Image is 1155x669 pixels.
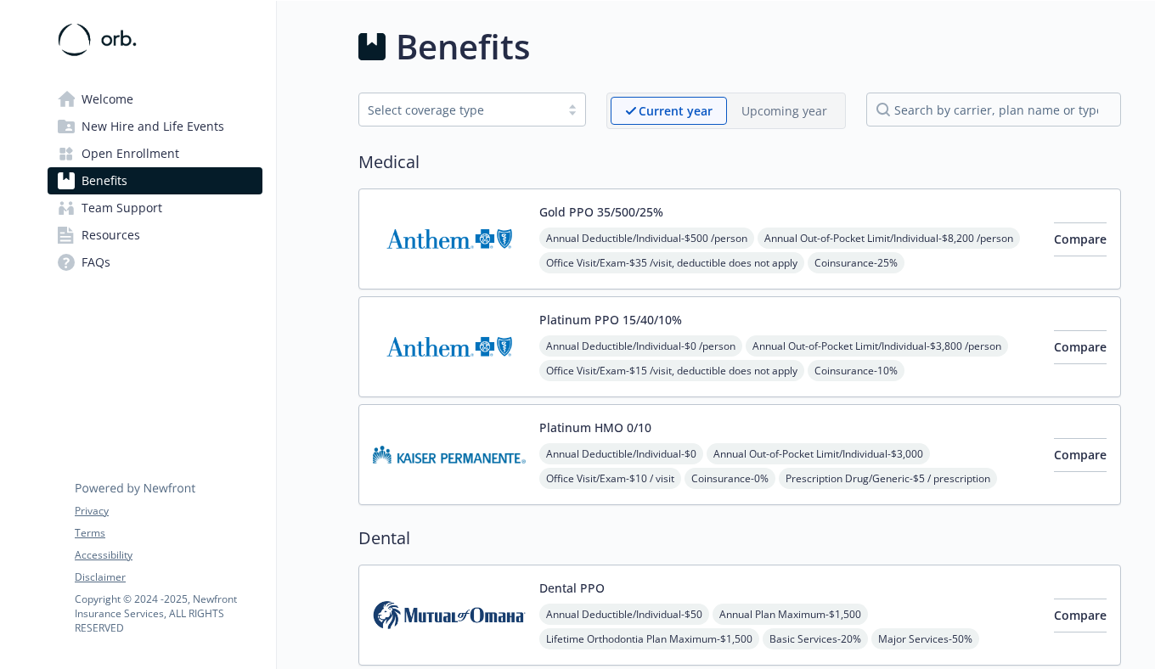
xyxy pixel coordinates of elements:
span: Annual Out-of-Pocket Limit/Individual - $3,800 /person [746,335,1008,357]
span: Annual Out-of-Pocket Limit/Individual - $8,200 /person [758,228,1020,249]
a: Disclaimer [75,570,262,585]
span: Office Visit/Exam - $10 / visit [539,468,681,489]
a: Benefits [48,167,262,194]
span: Compare [1054,447,1107,463]
span: Annual Deductible/Individual - $0 [539,443,703,464]
input: search by carrier, plan name or type [866,93,1121,126]
button: Compare [1054,438,1107,472]
img: Anthem Blue Cross carrier logo [373,311,526,383]
a: New Hire and Life Events [48,113,262,140]
a: Open Enrollment [48,140,262,167]
span: Benefits [82,167,127,194]
h1: Benefits [396,21,530,72]
a: Accessibility [75,548,262,563]
button: Dental PPO [539,579,605,597]
span: Compare [1054,607,1107,623]
span: Annual Plan Maximum - $1,500 [713,604,868,625]
p: Current year [639,102,713,120]
span: Coinsurance - 25% [808,252,904,273]
span: Coinsurance - 10% [808,360,904,381]
img: Anthem Blue Cross carrier logo [373,203,526,275]
span: Resources [82,222,140,249]
span: Basic Services - 20% [763,628,868,649]
a: Team Support [48,194,262,222]
button: Platinum PPO 15/40/10% [539,311,682,329]
span: Compare [1054,339,1107,355]
button: Compare [1054,599,1107,632]
h2: Medical [358,149,1121,175]
span: Prescription Drug/Generic - $5 / prescription [779,468,997,489]
span: Coinsurance - 0% [685,468,775,489]
span: Annual Deductible/Individual - $0 /person [539,335,742,357]
span: Annual Out-of-Pocket Limit/Individual - $3,000 [707,443,930,464]
span: Office Visit/Exam - $15 /visit, deductible does not apply [539,360,804,381]
a: FAQs [48,249,262,276]
button: Platinum HMO 0/10 [539,419,651,436]
button: Compare [1054,330,1107,364]
span: Annual Deductible/Individual - $50 [539,604,709,625]
h2: Dental [358,526,1121,551]
p: Copyright © 2024 - 2025 , Newfront Insurance Services, ALL RIGHTS RESERVED [75,592,262,635]
span: Team Support [82,194,162,222]
span: Annual Deductible/Individual - $500 /person [539,228,754,249]
a: Resources [48,222,262,249]
a: Terms [75,526,262,541]
img: Mutual of Omaha Insurance Company carrier logo [373,579,526,651]
a: Privacy [75,503,262,519]
p: Upcoming year [741,102,827,120]
span: Major Services - 50% [871,628,979,649]
span: FAQs [82,249,110,276]
button: Compare [1054,222,1107,256]
span: Open Enrollment [82,140,179,167]
span: Welcome [82,86,133,113]
span: New Hire and Life Events [82,113,224,140]
span: Compare [1054,231,1107,247]
span: Lifetime Orthodontia Plan Maximum - $1,500 [539,628,759,649]
div: Select coverage type [368,101,551,119]
img: Kaiser Permanente Insurance Company carrier logo [373,419,526,491]
span: Office Visit/Exam - $35 /visit, deductible does not apply [539,252,804,273]
a: Welcome [48,86,262,113]
button: Gold PPO 35/500/25% [539,203,663,221]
